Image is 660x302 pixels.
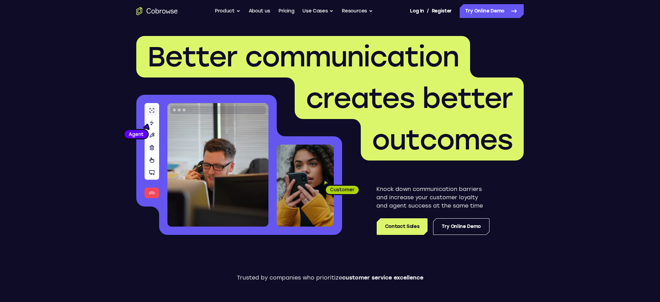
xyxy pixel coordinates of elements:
button: Use Cases [302,4,333,18]
a: Try Online Demo [433,218,489,235]
a: Contact Sales [377,218,428,235]
a: Pricing [278,4,294,18]
span: creates better [306,82,513,115]
span: customer service excellence [342,274,423,281]
span: outcomes [372,123,513,156]
p: Knock down communication barriers and increase your customer loyalty and agent success at the sam... [376,185,489,210]
a: Register [432,4,452,18]
span: Better communication [147,40,459,73]
img: A customer support agent talking on the phone [167,103,268,227]
a: About us [249,4,270,18]
span: / [427,7,429,15]
img: A customer holding their phone [277,145,334,227]
a: Try Online Demo [460,4,524,18]
a: Go to the home page [136,7,178,15]
a: Log In [410,4,424,18]
button: Product [215,4,240,18]
button: Resources [342,4,373,18]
